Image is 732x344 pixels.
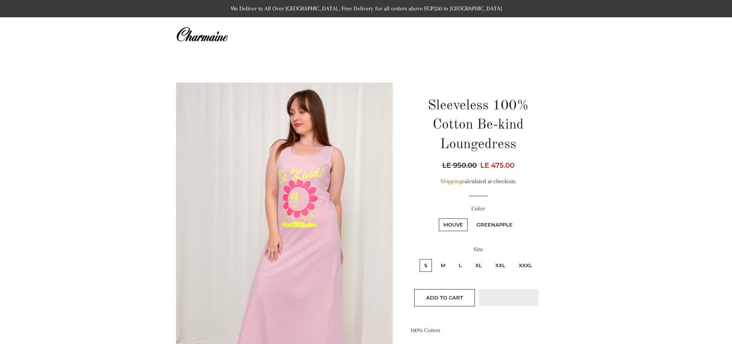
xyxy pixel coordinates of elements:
[410,326,546,335] p: 100% Cotton
[471,259,486,272] label: XL
[454,259,466,272] label: L
[442,160,479,171] span: LE 950.00
[439,218,468,231] label: Mouve
[410,177,546,186] div: calculated at checkout.
[297,26,325,46] a: Home
[327,26,418,46] a: NEW Spring/Summer '25
[491,259,510,272] label: XXL
[514,259,537,272] label: XXXL
[414,289,475,306] button: Add to Cart
[410,245,546,254] label: Size
[426,294,463,301] span: Add to Cart
[420,259,432,272] label: S
[419,26,481,46] a: SALE Collection
[480,161,515,170] span: LE 475.00
[436,259,450,272] label: M
[410,204,546,213] label: Color
[176,26,228,43] img: Charmaine Egypt
[569,26,640,46] a: Mens Collection
[483,26,568,46] a: Womens Underwear
[410,96,546,154] h1: Sleeveless 100% Cotton Be-kind Loungedress
[440,178,462,185] a: Shipping
[472,218,517,231] label: GreenApple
